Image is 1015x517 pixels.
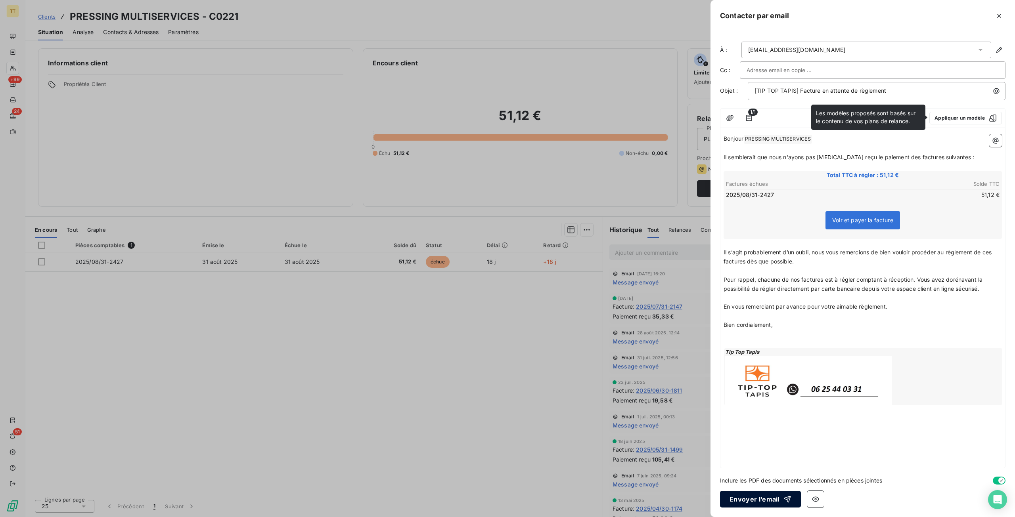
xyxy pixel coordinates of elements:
[832,217,893,223] span: Voir et payer la facture
[744,135,812,144] span: PRESSING MULTISERVICES
[863,191,1000,199] td: 51,12 €
[720,87,738,94] span: Objet :
[720,10,789,21] h5: Contacter par email
[726,180,862,188] th: Factures échues
[747,64,832,76] input: Adresse email en copie ...
[724,303,887,310] span: En vous remerciant par avance pour votre aimable règlement.
[816,110,915,124] span: Les modèles proposés sont basés sur le contenu de vos plans de relance.
[724,249,993,265] span: Il s’agit probablement d’un oubli, nous vous remercions de bien vouloir procéder au règlement de ...
[929,112,1002,124] button: Appliquer un modèle
[720,66,740,74] label: Cc :
[724,321,773,328] span: Bien cordialement,
[748,46,845,54] div: [EMAIL_ADDRESS][DOMAIN_NAME]
[726,191,774,199] span: 2025/08/31-2427
[755,87,886,94] span: [TIP TOP TAPIS] Facture en attente de règlement
[724,276,984,292] span: Pour rappel, chacune de nos factures est à régler comptant à réception. Vous avez dorénavant la p...
[720,491,801,507] button: Envoyer l’email
[720,476,882,485] span: Inclure les PDF des documents sélectionnés en pièces jointes
[863,180,1000,188] th: Solde TTC
[724,135,743,142] span: Bonjour
[988,490,1007,509] div: Open Intercom Messenger
[748,109,758,116] span: 1/1
[725,171,1001,179] span: Total TTC à régler : 51,12 €
[724,154,975,160] span: Il semblerait que nous n'ayons pas [MEDICAL_DATA] reçu le paiement des factures suivantes :
[720,46,740,54] label: À :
